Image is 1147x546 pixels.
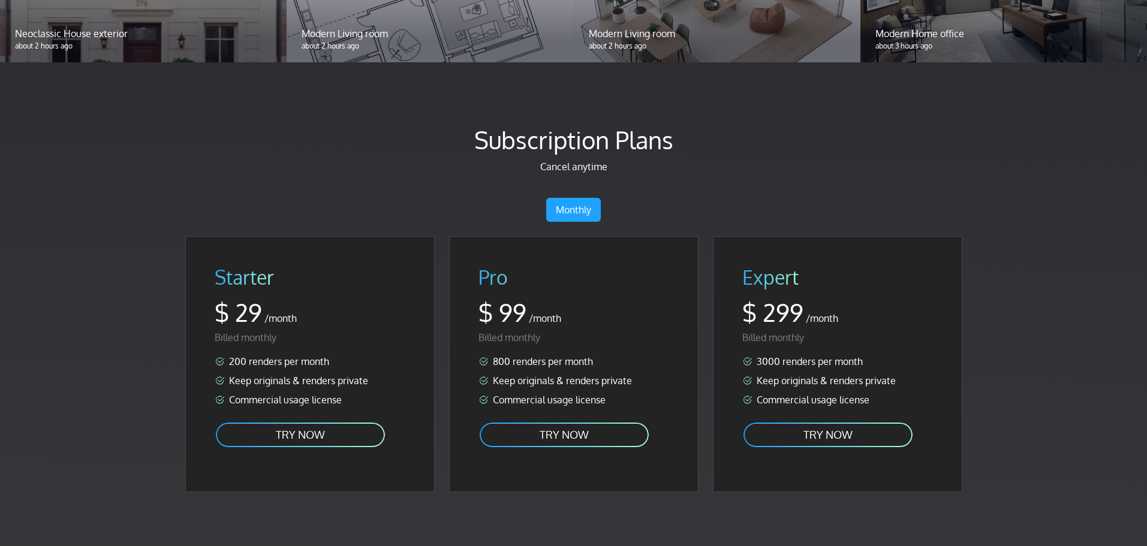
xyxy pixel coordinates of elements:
p: Neoclassic House exterior [15,26,272,41]
span: Billed monthly [478,331,540,343]
span: $ 99 [478,297,526,327]
p: about 2 hours ago [15,41,272,52]
li: Keep originals & renders private [742,373,933,388]
li: Commercial usage license [742,393,933,407]
a: TRY NOW [742,421,914,448]
li: Keep originals & renders private [478,373,669,388]
p: about 3 hours ago [875,41,1132,52]
p: Modern Home office [875,26,1132,41]
p: about 2 hours ago [589,41,845,52]
a: TRY NOW [478,421,650,448]
span: $ 29 [215,297,262,327]
h1: Subscription Plans [185,125,962,155]
li: Commercial usage license [215,393,405,407]
span: Billed monthly [215,331,276,343]
span: /month [529,312,561,324]
p: about 2 hours ago [302,41,558,52]
li: 3000 renders per month [742,354,933,369]
span: $ 299 [742,297,803,327]
h2: Pro [478,266,669,289]
li: Commercial usage license [478,393,669,407]
a: Monthly [546,198,601,222]
li: 200 renders per month [215,354,405,369]
p: Cancel anytime [185,159,962,174]
li: Keep originals & renders private [215,373,405,388]
span: /month [264,312,297,324]
h2: Starter [215,266,405,289]
span: Billed monthly [742,331,804,343]
span: /month [806,312,838,324]
h2: Expert [742,266,933,289]
a: TRY NOW [215,421,386,448]
p: Modern Living room [589,26,845,41]
p: Modern Living room [302,26,558,41]
li: 800 renders per month [478,354,669,369]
